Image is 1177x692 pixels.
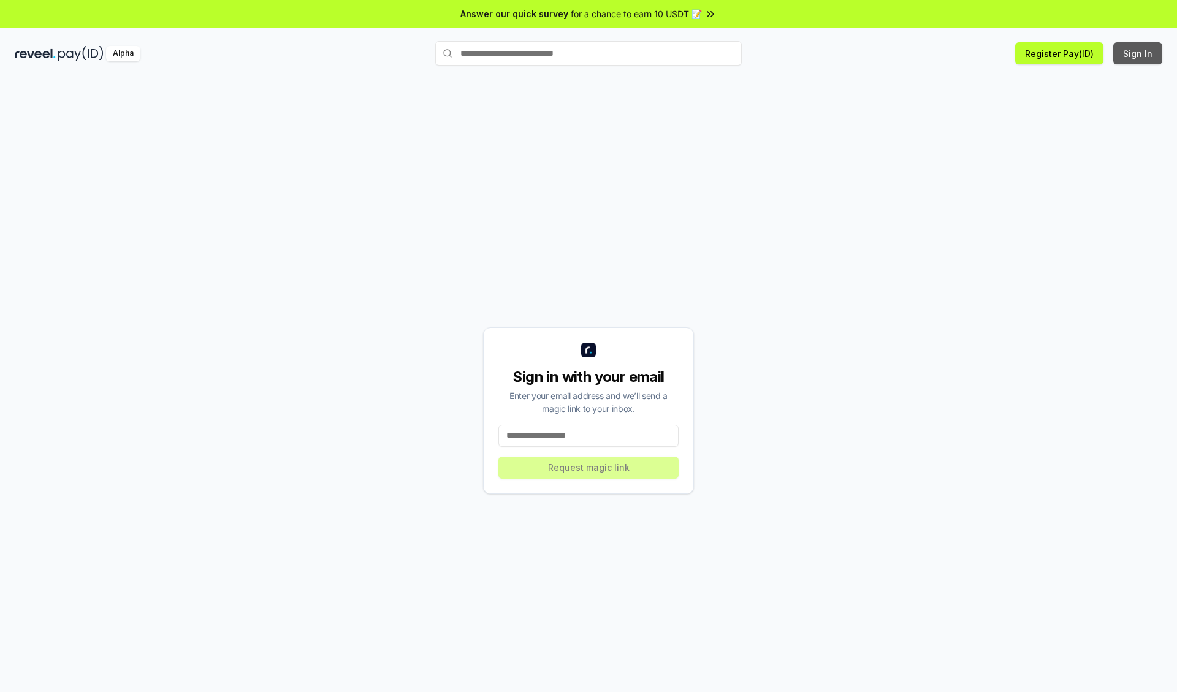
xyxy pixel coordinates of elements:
[15,46,56,61] img: reveel_dark
[571,7,702,20] span: for a chance to earn 10 USDT 📝
[460,7,568,20] span: Answer our quick survey
[1113,42,1162,64] button: Sign In
[498,389,679,415] div: Enter your email address and we’ll send a magic link to your inbox.
[106,46,140,61] div: Alpha
[58,46,104,61] img: pay_id
[1015,42,1103,64] button: Register Pay(ID)
[498,367,679,387] div: Sign in with your email
[581,343,596,357] img: logo_small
